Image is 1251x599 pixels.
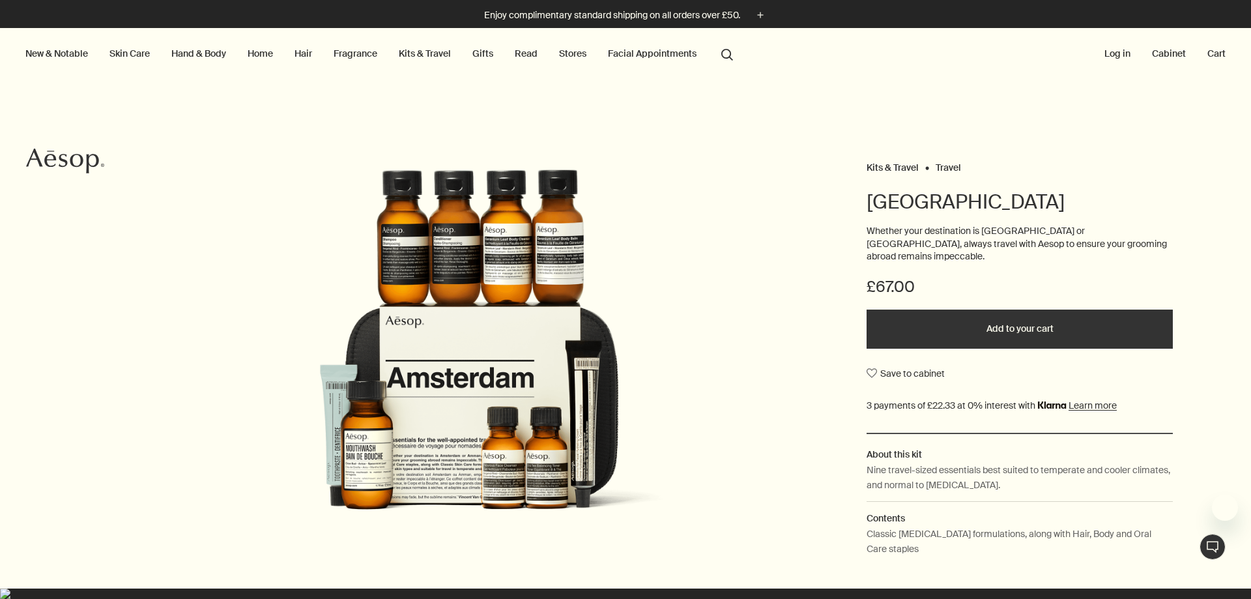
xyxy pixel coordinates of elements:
a: Hair [292,45,315,62]
svg: Aesop [26,148,104,174]
a: Cabinet [1149,45,1188,62]
a: Hand & Body [169,45,229,62]
button: Stores [556,45,589,62]
h2: Contents [867,511,1173,525]
p: Classic [MEDICAL_DATA] formulations, along with Hair, Body and Oral Care staples [867,527,1173,556]
nav: supplementary [1102,28,1228,80]
h1: [GEOGRAPHIC_DATA] [867,189,1173,215]
nav: primary [23,28,739,80]
a: Gifts [470,45,496,62]
button: New & Notable [23,45,91,62]
img: Nine travel-sized products with a re-usable zip-up case. [246,169,693,560]
button: Cart [1205,45,1228,62]
iframe: Close message from Aesop [1212,495,1238,521]
button: Add to your cart - £67.00 [867,310,1173,349]
button: Save to cabinet [867,362,945,385]
a: Travel [936,162,961,168]
a: Home [245,45,276,62]
div: Aesop says "Our consultants are available now to offer personalised product advice.". Open messag... [1024,495,1238,586]
a: Kits & Travel [396,45,453,62]
a: Fragrance [331,45,380,62]
p: Enjoy complimentary standard shipping on all orders over £50. [484,8,740,22]
a: Kits & Travel [867,162,919,168]
p: Nine travel-sized essentials best suited to temperate and cooler climates, and normal to [MEDICAL... [867,463,1173,492]
p: Whether your destination is [GEOGRAPHIC_DATA] or [GEOGRAPHIC_DATA], always travel with Aesop to e... [867,225,1173,263]
a: Facial Appointments [605,45,699,62]
button: Enjoy complimentary standard shipping on all orders over £50. [484,8,768,23]
span: £67.00 [867,276,915,297]
a: Read [512,45,540,62]
a: Aesop [23,145,108,181]
button: Open search [715,41,739,66]
h2: About this kit [867,447,1173,461]
button: Log in [1102,45,1133,62]
a: Skin Care [107,45,152,62]
iframe: no content [1024,560,1050,586]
